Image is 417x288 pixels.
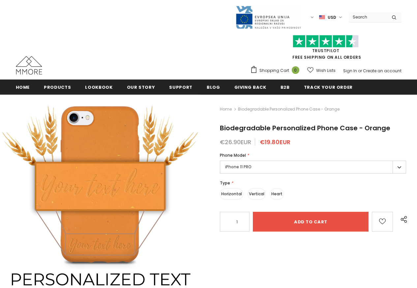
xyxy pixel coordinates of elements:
[250,66,303,76] a: Shopping Cart 0
[253,212,369,232] input: Add to cart
[235,14,301,20] a: Javni Razpis
[234,84,266,90] span: Giving back
[220,105,232,113] a: Home
[292,66,299,74] span: 0
[238,105,340,113] span: Biodegradable Personalized Phone Case - Orange
[293,35,359,48] img: Trust Pilot Stars
[328,14,336,21] span: USD
[207,84,220,90] span: Blog
[343,68,357,74] a: Sign In
[169,80,193,94] a: support
[127,80,155,94] a: Our Story
[316,67,336,74] span: Wish Lists
[307,65,336,76] a: Wish Lists
[248,188,266,200] label: Vertical
[319,15,325,20] img: USD
[250,38,402,60] span: FREE SHIPPING ON ALL ORDERS
[260,138,290,146] span: €19.80EUR
[169,84,193,90] span: support
[44,84,71,90] span: Products
[281,80,290,94] a: B2B
[281,84,290,90] span: B2B
[220,161,406,174] label: iPhone 11 PRO
[220,138,251,146] span: €26.90EUR
[304,80,353,94] a: Track your order
[235,5,301,29] img: Javni Razpis
[220,123,390,133] span: Biodegradable Personalized Phone Case - Orange
[16,56,42,75] img: MMORE Cases
[220,180,230,186] span: Type
[304,84,353,90] span: Track your order
[363,68,402,74] a: Create an account
[85,80,112,94] a: Lookbook
[16,80,30,94] a: Home
[207,80,220,94] a: Blog
[259,67,289,74] span: Shopping Cart
[312,48,340,53] a: Trustpilot
[349,12,387,22] input: Search Site
[127,84,155,90] span: Our Story
[44,80,71,94] a: Products
[220,188,243,200] label: Horizontal
[270,188,284,200] label: Heart
[358,68,362,74] span: or
[234,80,266,94] a: Giving back
[85,84,112,90] span: Lookbook
[220,152,246,158] span: Phone Model
[16,84,30,90] span: Home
